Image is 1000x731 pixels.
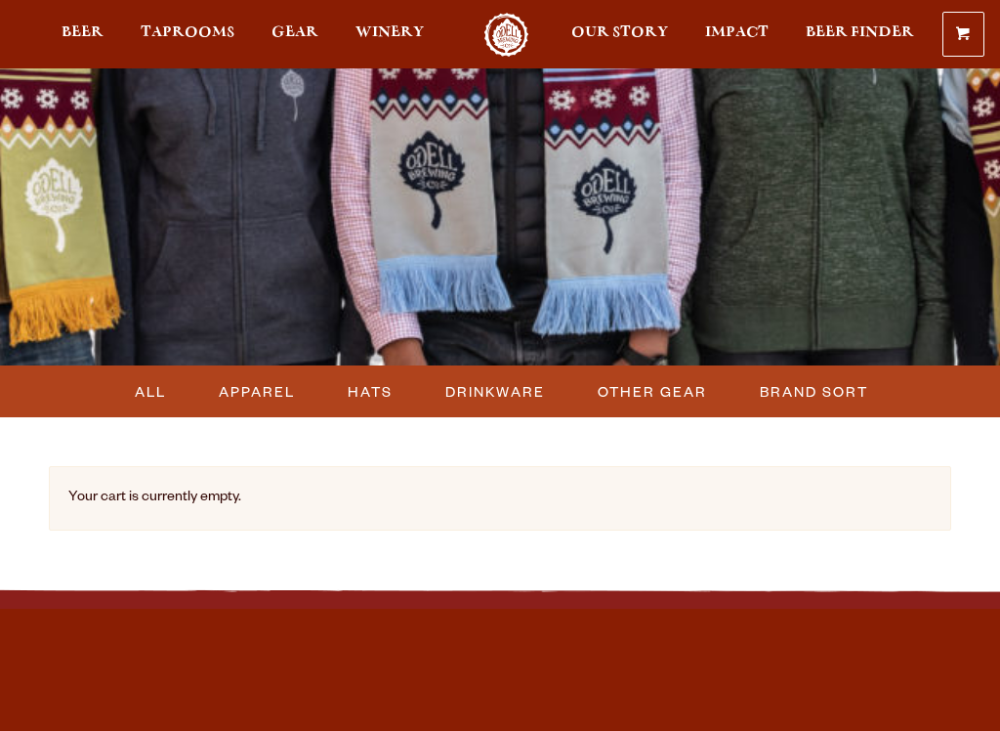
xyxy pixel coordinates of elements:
[49,13,116,57] a: Beer
[348,377,393,406] span: HATS
[135,377,166,406] span: ALL
[586,377,717,406] a: OTHER GEAR
[141,24,234,40] span: Taprooms
[355,24,424,40] span: Winery
[207,377,305,406] a: APPAREL
[571,24,668,40] span: Our Story
[445,377,545,406] span: DRINKWARE
[692,13,781,57] a: Impact
[793,13,927,57] a: Beer Finder
[128,13,247,57] a: Taprooms
[760,377,868,406] span: BRAND SORT
[705,24,769,40] span: Impact
[559,13,681,57] a: Our Story
[434,377,555,406] a: DRINKWARE
[748,377,878,406] a: BRAND SORT
[62,24,104,40] span: Beer
[271,24,318,40] span: Gear
[343,13,437,57] a: Winery
[598,377,707,406] span: OTHER GEAR
[806,24,914,40] span: Beer Finder
[470,13,543,57] a: Odell Home
[123,377,176,406] a: ALL
[336,377,402,406] a: HATS
[219,377,295,406] span: APPAREL
[259,13,331,57] a: Gear
[49,466,951,531] div: Your cart is currently empty.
